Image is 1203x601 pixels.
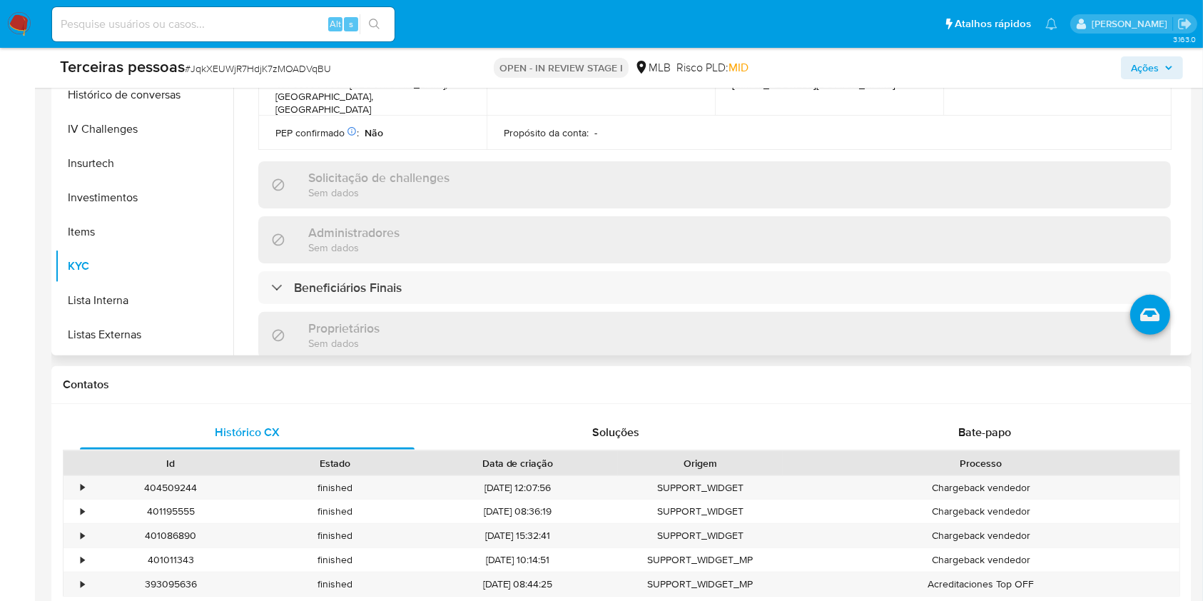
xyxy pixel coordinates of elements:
[253,500,418,523] div: finished
[185,61,331,76] span: # JqkXEUWjR7HdjK7zMOADVqBU
[81,529,84,542] div: •
[1092,17,1172,31] p: magno.ferreira@mercadopago.com.br
[55,352,233,386] button: Marcas AML
[253,524,418,547] div: finished
[55,215,233,249] button: Items
[63,378,1180,392] h1: Contatos
[81,577,84,591] div: •
[783,548,1179,572] div: Chargeback vendedor
[275,79,464,116] h4: CP: 35680-783 - [GEOGRAPHIC_DATA], [GEOGRAPHIC_DATA], [GEOGRAPHIC_DATA]
[60,55,185,78] b: Terceiras pessoas
[634,60,671,76] div: MLB
[618,572,783,596] div: SUPPORT_WIDGET_MP
[308,320,380,336] h3: Proprietários
[88,548,253,572] div: 401011343
[88,476,253,500] div: 404509244
[98,456,243,470] div: Id
[55,181,233,215] button: Investimentos
[955,16,1031,31] span: Atalhos rápidos
[55,249,233,283] button: KYC
[294,280,402,296] h3: Beneficiários Finais
[1173,34,1196,45] span: 3.163.0
[427,456,608,470] div: Data de criação
[1045,18,1057,30] a: Notificações
[349,17,353,31] span: s
[365,126,383,139] p: Não
[253,476,418,500] div: finished
[253,548,418,572] div: finished
[628,456,773,470] div: Origem
[55,283,233,318] button: Lista Interna
[55,146,233,181] button: Insurtech
[783,476,1179,500] div: Chargeback vendedor
[308,336,380,350] p: Sem dados
[88,500,253,523] div: 401195555
[253,572,418,596] div: finished
[729,59,748,76] span: MID
[783,500,1179,523] div: Chargeback vendedor
[958,424,1011,440] span: Bate-papo
[592,424,639,440] span: Soluções
[417,548,618,572] div: [DATE] 10:14:51
[308,186,450,199] p: Sem dados
[88,572,253,596] div: 393095636
[263,456,408,470] div: Estado
[417,572,618,596] div: [DATE] 08:44:25
[1177,16,1192,31] a: Sair
[55,112,233,146] button: IV Challenges
[494,58,629,78] p: OPEN - IN REVIEW STAGE I
[793,456,1169,470] div: Processo
[258,312,1171,358] div: ProprietáriosSem dados
[52,15,395,34] input: Pesquise usuários ou casos...
[504,126,589,139] p: Propósito da conta :
[1121,56,1183,79] button: Ações
[81,553,84,567] div: •
[783,572,1179,596] div: Acreditaciones Top OFF
[215,424,280,440] span: Histórico CX
[258,271,1171,304] div: Beneficiários Finais
[1131,56,1159,79] span: Ações
[618,476,783,500] div: SUPPORT_WIDGET
[417,500,618,523] div: [DATE] 08:36:19
[55,78,233,112] button: Histórico de conversas
[88,524,253,547] div: 401086890
[618,548,783,572] div: SUPPORT_WIDGET_MP
[360,14,389,34] button: search-icon
[308,170,450,186] h3: Solicitação de challenges
[618,524,783,547] div: SUPPORT_WIDGET
[594,126,597,139] p: -
[258,216,1171,263] div: AdministradoresSem dados
[417,524,618,547] div: [DATE] 15:32:41
[275,126,359,139] p: PEP confirmado :
[732,78,895,91] p: [EMAIL_ADDRESS][DOMAIN_NAME]
[308,225,400,241] h3: Administradores
[676,60,748,76] span: Risco PLD:
[308,241,400,254] p: Sem dados
[81,505,84,518] div: •
[81,481,84,495] div: •
[783,524,1179,547] div: Chargeback vendedor
[618,500,783,523] div: SUPPORT_WIDGET
[330,17,341,31] span: Alt
[55,318,233,352] button: Listas Externas
[258,161,1171,208] div: Solicitação de challengesSem dados
[417,476,618,500] div: [DATE] 12:07:56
